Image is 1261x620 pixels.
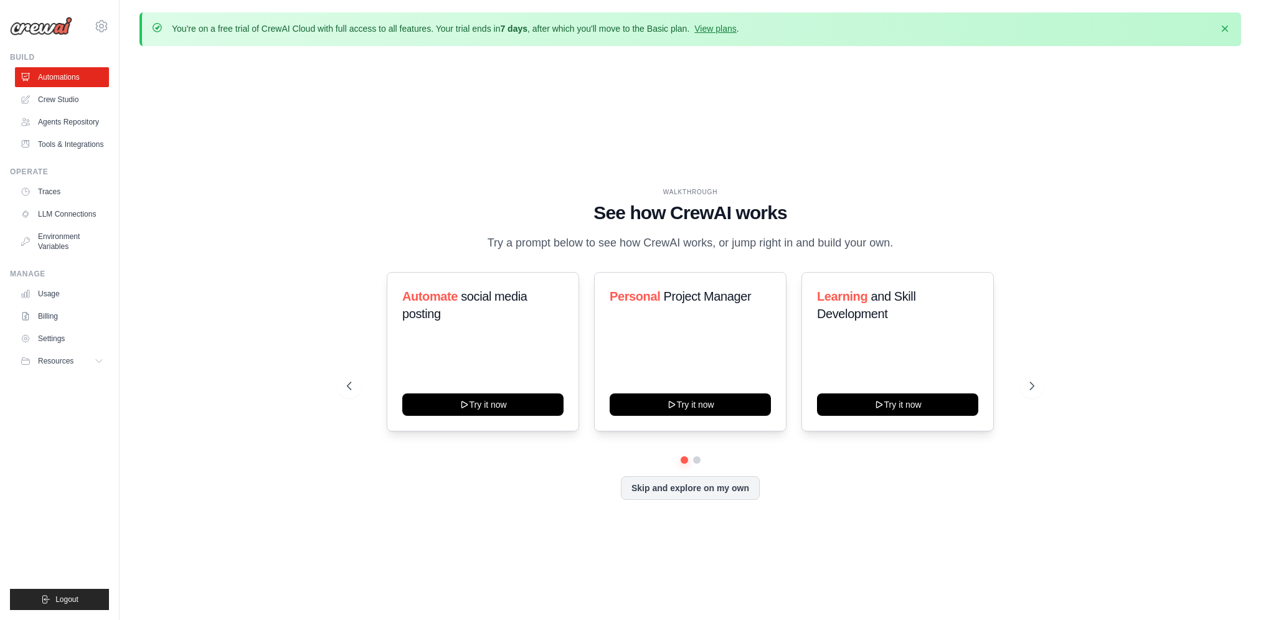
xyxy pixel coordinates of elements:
span: Automate [402,289,458,303]
a: Automations [15,67,109,87]
a: Crew Studio [15,90,109,110]
button: Resources [15,351,109,371]
a: Settings [15,329,109,349]
a: Tools & Integrations [15,134,109,154]
a: Usage [15,284,109,304]
span: social media posting [402,289,527,321]
button: Try it now [817,393,978,416]
a: Billing [15,306,109,326]
div: WALKTHROUGH [347,187,1034,197]
p: You're on a free trial of CrewAI Cloud with full access to all features. Your trial ends in , aft... [172,22,739,35]
span: Learning [817,289,867,303]
span: Logout [55,594,78,604]
button: Try it now [610,393,771,416]
iframe: Chat Widget [1199,560,1261,620]
h1: See how CrewAI works [347,202,1034,224]
button: Skip and explore on my own [621,476,760,500]
p: Try a prompt below to see how CrewAI works, or jump right in and build your own. [481,234,900,252]
a: Environment Variables [15,227,109,256]
strong: 7 days [500,24,527,34]
span: Personal [610,289,660,303]
a: View plans [694,24,736,34]
a: LLM Connections [15,204,109,224]
span: Resources [38,356,73,366]
a: Traces [15,182,109,202]
div: Build [10,52,109,62]
div: Manage [10,269,109,279]
a: Agents Repository [15,112,109,132]
img: Logo [10,17,72,35]
div: Operate [10,167,109,177]
span: Project Manager [663,289,751,303]
button: Logout [10,589,109,610]
button: Try it now [402,393,564,416]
